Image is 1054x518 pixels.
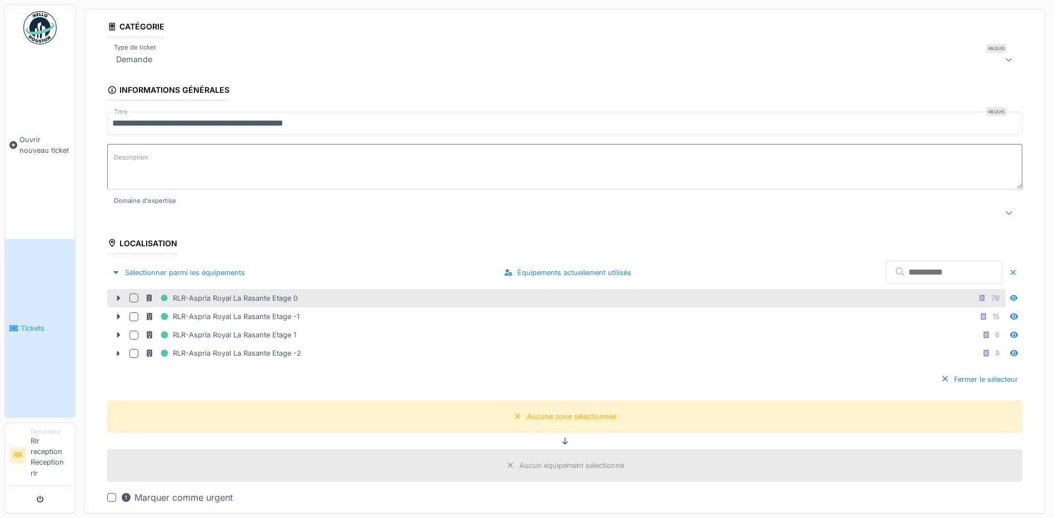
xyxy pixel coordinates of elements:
[5,51,75,239] a: Ouvrir nouveau ticket
[9,447,26,464] li: RR
[112,43,158,52] label: Type de ticket
[145,291,298,305] div: RLR-Aspria Royal La Rasante Etage 0
[145,328,296,342] div: RLR-Aspria Royal La Rasante Etage 1
[107,18,164,37] div: Catégorie
[107,235,177,254] div: Localisation
[107,82,229,101] div: Informations générales
[986,107,1007,116] div: Requis
[31,427,71,483] li: Rlr reception Reception rlr
[9,427,71,486] a: RR DemandeurRlr reception Reception rlr
[936,372,1022,387] div: Fermer le sélecteur
[986,44,1007,53] div: Requis
[991,293,1000,303] div: 79
[21,323,71,333] span: Tickets
[112,107,130,117] label: Titre
[112,151,151,165] label: Description
[112,196,178,206] label: Domaine d'expertise
[145,310,299,323] div: RLR-Aspria Royal La Rasante Etage -1
[31,427,71,436] div: Demandeur
[145,346,301,360] div: RLR-Aspria Royal La Rasante Etage -2
[23,11,57,44] img: Badge_color-CXgf-gQk.svg
[995,330,1000,340] div: 6
[499,265,636,280] div: Équipements actuellement utilisés
[19,135,71,156] span: Ouvrir nouveau ticket
[995,348,1000,358] div: 9
[121,491,233,504] div: Marquer comme urgent
[992,311,1000,322] div: 15
[527,411,616,422] div: Aucune zone sélectionnée
[5,239,75,417] a: Tickets
[112,53,157,66] div: Demande
[519,460,624,471] div: Aucun équipement sélectionné
[107,265,249,280] div: Sélectionner parmi les équipements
